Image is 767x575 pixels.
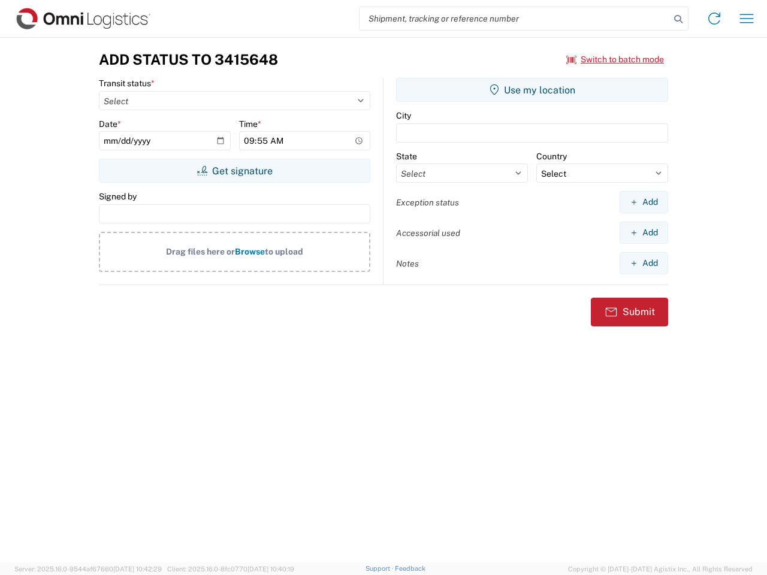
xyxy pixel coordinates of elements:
[99,51,278,68] h3: Add Status to 3415648
[167,565,294,573] span: Client: 2025.16.0-8fc0770
[396,78,668,102] button: Use my location
[99,159,370,183] button: Get signature
[113,565,162,573] span: [DATE] 10:42:29
[396,110,411,121] label: City
[620,222,668,244] button: Add
[620,191,668,213] button: Add
[620,252,668,274] button: Add
[360,7,670,30] input: Shipment, tracking or reference number
[99,119,121,129] label: Date
[239,119,261,129] label: Time
[566,50,664,69] button: Switch to batch mode
[396,151,417,162] label: State
[396,258,419,269] label: Notes
[568,564,753,574] span: Copyright © [DATE]-[DATE] Agistix Inc., All Rights Reserved
[14,565,162,573] span: Server: 2025.16.0-9544af67660
[99,191,137,202] label: Signed by
[265,247,303,256] span: to upload
[396,228,460,238] label: Accessorial used
[396,197,459,208] label: Exception status
[166,247,235,256] span: Drag files here or
[536,151,567,162] label: Country
[366,565,395,572] a: Support
[395,565,425,572] a: Feedback
[591,298,668,326] button: Submit
[235,247,265,256] span: Browse
[99,78,155,89] label: Transit status
[247,565,294,573] span: [DATE] 10:40:19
